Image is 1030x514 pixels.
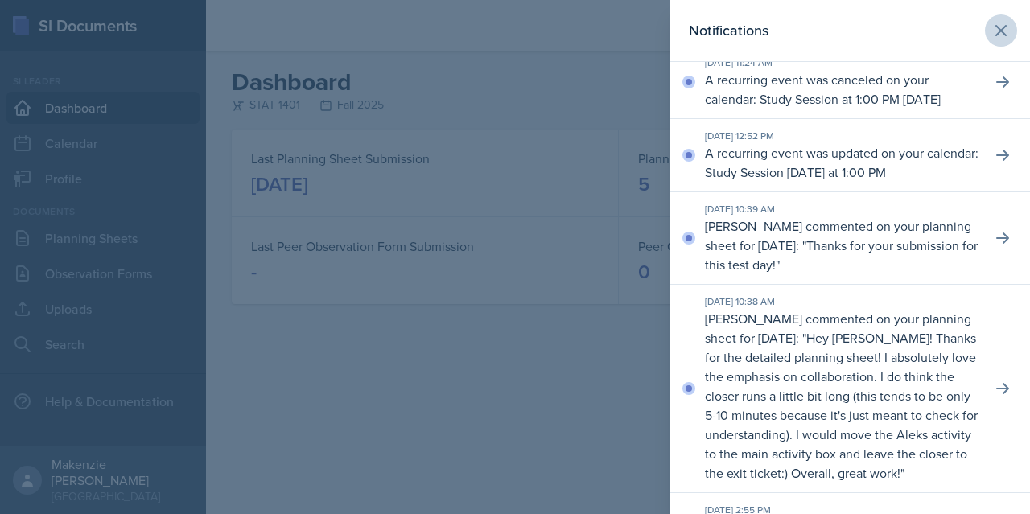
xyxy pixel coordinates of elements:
[705,309,978,483] p: [PERSON_NAME] commented on your planning sheet for [DATE]: " "
[705,56,978,70] div: [DATE] 11:24 AM
[705,216,978,274] p: [PERSON_NAME] commented on your planning sheet for [DATE]: " "
[689,19,768,42] h2: Notifications
[705,329,978,482] p: Hey [PERSON_NAME]! Thanks for the detailed planning sheet! I absolutely love the emphasis on coll...
[705,143,978,182] p: A recurring event was updated on your calendar: Study Session [DATE] at 1:00 PM
[705,236,978,273] p: Thanks for your submission for this test day!
[705,202,978,216] div: [DATE] 10:39 AM
[705,129,978,143] div: [DATE] 12:52 PM
[705,70,978,109] p: A recurring event was canceled on your calendar: Study Session at 1:00 PM [DATE]
[705,294,978,309] div: [DATE] 10:38 AM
